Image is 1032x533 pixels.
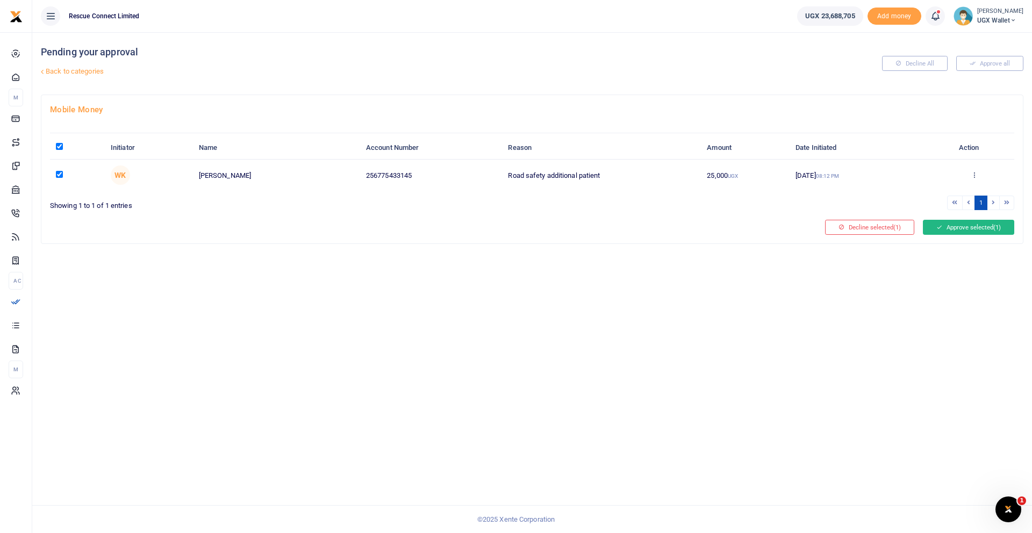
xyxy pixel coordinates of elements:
[995,496,1021,522] iframe: Intercom live chat
[868,11,921,19] a: Add money
[50,136,105,160] th: : activate to sort column descending
[977,7,1023,16] small: [PERSON_NAME]
[954,6,973,26] img: profile-user
[502,136,701,160] th: Reason: activate to sort column ascending
[816,173,840,179] small: 08:12 PM
[9,272,23,290] li: Ac
[9,361,23,378] li: M
[360,136,502,160] th: Account Number: activate to sort column ascending
[50,104,1014,116] h4: Mobile Money
[974,196,987,210] a: 1
[728,173,738,179] small: UGX
[50,195,528,211] div: Showing 1 to 1 of 1 entries
[10,12,23,20] a: logo-small logo-large logo-large
[9,89,23,106] li: M
[701,136,790,160] th: Amount: activate to sort column ascending
[797,6,863,26] a: UGX 23,688,705
[893,224,901,231] span: (1)
[1017,496,1026,505] span: 1
[111,165,130,185] span: Winnie Kihara
[790,160,934,191] td: [DATE]
[790,136,934,160] th: Date Initiated: activate to sort column ascending
[868,8,921,25] span: Add money
[977,16,1023,25] span: UGX Wallet
[105,136,193,160] th: Initiator: activate to sort column ascending
[10,10,23,23] img: logo-small
[41,46,693,58] h4: Pending your approval
[825,220,914,235] button: Decline selected(1)
[934,136,1014,160] th: Action: activate to sort column ascending
[502,160,701,191] td: Road safety additional patient
[193,136,360,160] th: Name: activate to sort column ascending
[868,8,921,25] li: Toup your wallet
[923,220,1014,235] button: Approve selected(1)
[360,160,502,191] td: 256775433145
[993,224,1001,231] span: (1)
[701,160,790,191] td: 25,000
[793,6,867,26] li: Wallet ballance
[954,6,1023,26] a: profile-user [PERSON_NAME] UGX Wallet
[64,11,144,21] span: Rescue Connect Limited
[38,62,693,81] a: Back to categories
[193,160,360,191] td: [PERSON_NAME]
[805,11,855,21] span: UGX 23,688,705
